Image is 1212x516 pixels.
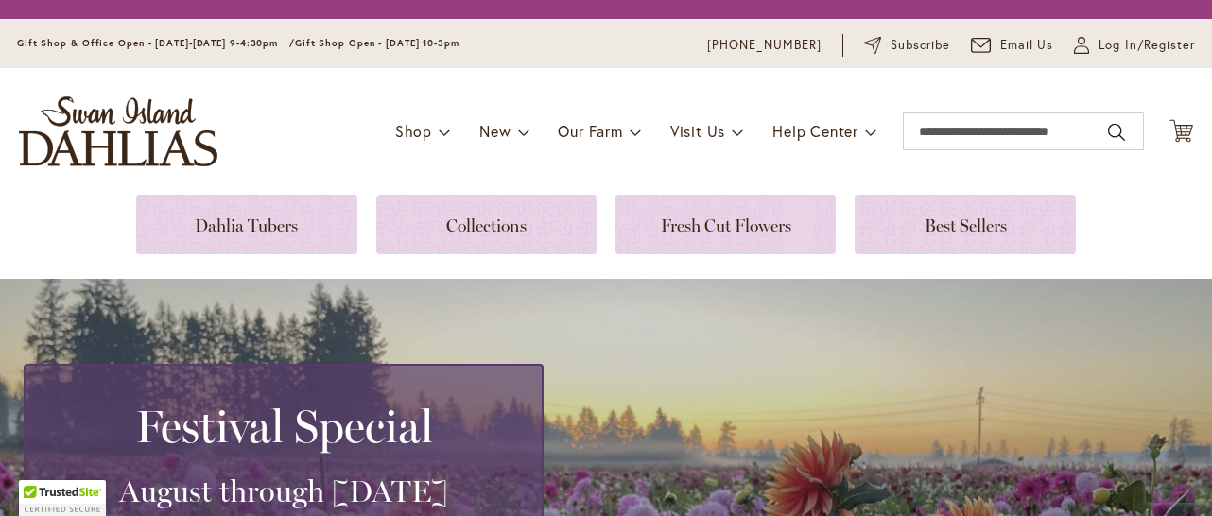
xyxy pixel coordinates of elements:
span: Log In/Register [1099,36,1195,55]
span: Gift Shop & Office Open - [DATE]-[DATE] 9-4:30pm / [17,37,295,49]
h2: Festival Special [48,400,519,453]
a: Log In/Register [1074,36,1195,55]
div: TrustedSite Certified [19,480,106,516]
span: Our Farm [558,121,622,141]
span: New [479,121,511,141]
span: Shop [395,121,432,141]
span: Email Us [1000,36,1054,55]
span: Gift Shop Open - [DATE] 10-3pm [295,37,459,49]
a: [PHONE_NUMBER] [707,36,822,55]
h3: August through [DATE] [48,473,519,510]
span: Visit Us [670,121,725,141]
a: Email Us [971,36,1054,55]
span: Subscribe [891,36,950,55]
a: store logo [19,96,217,166]
button: Search [1108,117,1125,147]
span: Help Center [772,121,858,141]
a: Subscribe [864,36,950,55]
